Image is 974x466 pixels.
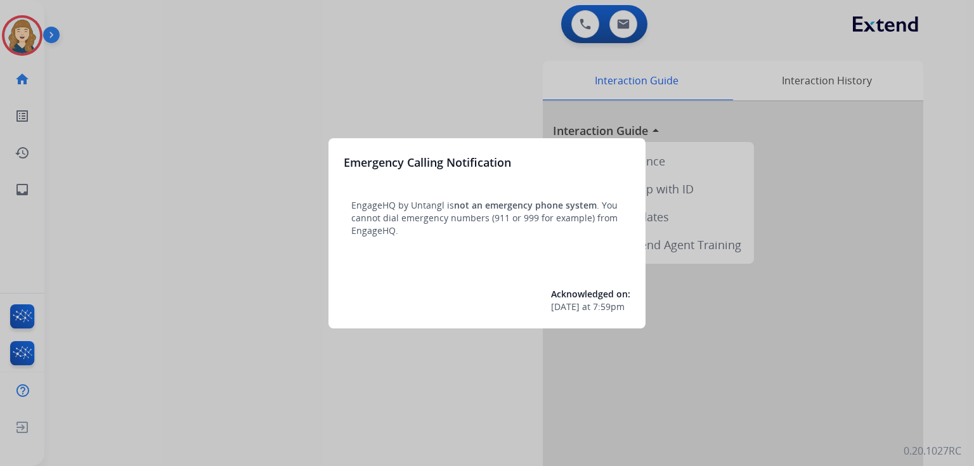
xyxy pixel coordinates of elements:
[551,301,580,313] span: [DATE]
[904,443,961,458] p: 0.20.1027RC
[351,199,623,237] p: EngageHQ by Untangl is . You cannot dial emergency numbers (911 or 999 for example) from EngageHQ.
[551,301,630,313] div: at
[344,153,511,171] h3: Emergency Calling Notification
[454,199,597,211] span: not an emergency phone system
[551,288,630,300] span: Acknowledged on:
[593,301,625,313] span: 7:59pm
